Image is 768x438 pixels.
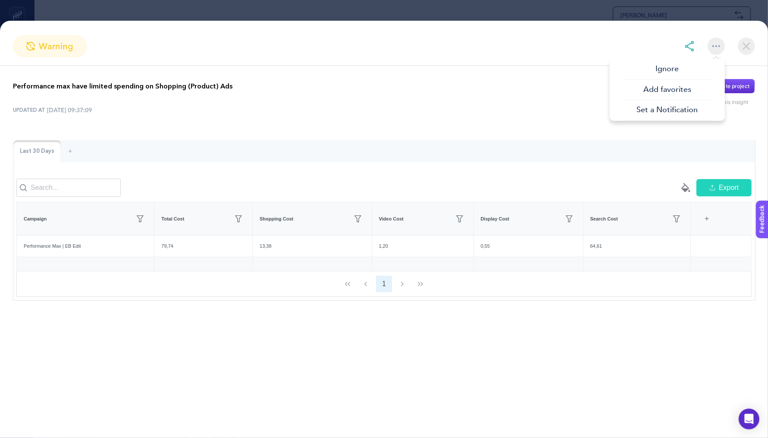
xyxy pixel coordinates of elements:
[24,215,47,223] span: Campaign
[719,183,739,193] span: Export
[698,209,705,228] div: 6 items selected
[684,41,695,51] img: share
[39,40,73,53] span: warning
[379,215,404,223] span: Video Cost
[13,81,232,91] p: Performance max have limited spending on Shopping (Product) Ads
[61,140,79,163] div: +
[5,3,33,9] span: Feedback
[481,215,510,223] span: Display Cost
[709,99,755,106] div: from this insight
[47,106,92,114] time: [DATE] 09:37:09
[26,42,35,50] img: warning
[623,59,712,80] span: Ignore
[739,409,759,429] div: Open Intercom Messenger
[712,45,720,47] img: More options
[700,79,755,94] button: Create project
[376,276,392,292] button: 1
[583,236,690,257] div: 64,61
[623,100,712,121] span: Set a Notification
[13,107,45,113] span: UPDATED AT
[260,215,293,223] span: Shopping Cost
[154,236,252,257] div: 79,74
[16,179,121,197] input: Search...
[13,140,61,163] div: Last 30 Days
[623,80,712,101] span: Add favorites
[161,215,184,223] span: Total Cost
[253,236,371,257] div: 13,38
[696,179,752,196] button: Export
[699,209,715,228] div: +
[590,215,618,223] span: Search Cost
[372,236,473,257] div: 1,20
[713,83,749,90] div: Create project
[738,38,755,55] img: close-dialog
[17,236,154,257] div: Performance Max | EB Edit
[474,236,583,257] div: 0,55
